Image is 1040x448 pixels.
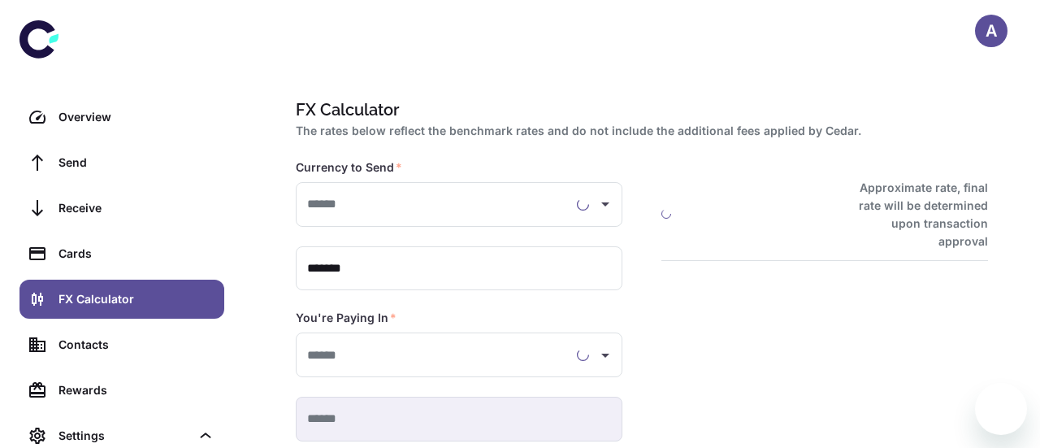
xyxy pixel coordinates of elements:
[19,325,224,364] a: Contacts
[19,234,224,273] a: Cards
[296,310,396,326] label: You're Paying In
[594,193,617,215] button: Open
[841,179,988,250] h6: Approximate rate, final rate will be determined upon transaction approval
[975,15,1007,47] button: A
[58,381,214,399] div: Rewards
[58,199,214,217] div: Receive
[594,344,617,367] button: Open
[19,189,224,228] a: Receive
[58,245,214,263] div: Cards
[19,280,224,319] a: FX Calculator
[19,371,224,410] a: Rewards
[296,98,981,122] h1: FX Calculator
[19,143,224,182] a: Send
[975,383,1027,435] iframe: Button to launch messaging window
[19,98,224,137] a: Overview
[58,290,214,308] div: FX Calculator
[296,159,402,176] label: Currency to Send
[58,154,214,172] div: Send
[58,108,214,126] div: Overview
[58,427,190,445] div: Settings
[58,336,214,354] div: Contacts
